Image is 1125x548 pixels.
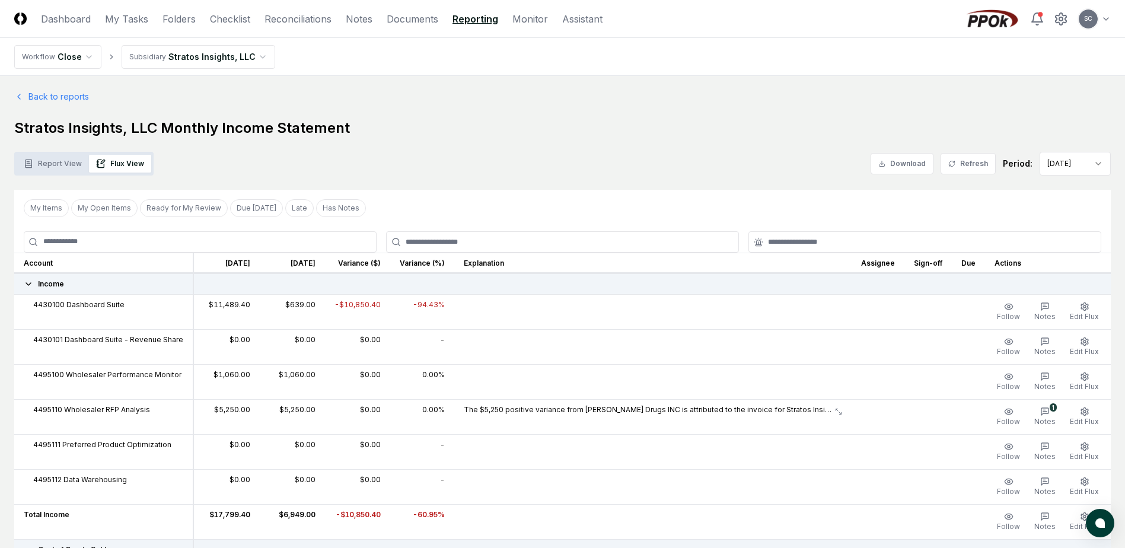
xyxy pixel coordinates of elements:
[260,253,325,273] th: [DATE]
[512,12,548,26] a: Monitor
[995,334,1022,359] button: Follow
[1003,157,1032,170] div: Period:
[1034,522,1056,531] span: Notes
[24,509,69,520] span: Total Income
[325,469,390,504] td: $0.00
[193,469,260,504] td: $0.00
[1032,509,1058,534] button: Notes
[995,404,1022,429] button: Follow
[1084,14,1092,23] span: SC
[14,253,193,273] th: Account
[193,399,260,434] td: $5,250.00
[346,12,372,26] a: Notes
[105,12,148,26] a: My Tasks
[904,253,952,273] th: Sign-off
[390,253,454,273] th: Variance (%)
[985,253,1111,273] th: Actions
[562,12,603,26] a: Assistant
[390,294,454,329] td: -94.43%
[325,399,390,434] td: $0.00
[390,434,454,469] td: -
[995,509,1022,534] button: Follow
[1086,509,1114,537] button: atlas-launcher
[193,434,260,469] td: $0.00
[193,364,260,399] td: $1,060.00
[260,469,325,504] td: $0.00
[464,404,833,415] p: The $5,250 positive variance from [PERSON_NAME] Drugs INC is attributed to the invoice for Strato...
[1067,369,1101,394] button: Edit Flux
[41,12,91,26] a: Dashboard
[387,12,438,26] a: Documents
[1070,312,1099,321] span: Edit Flux
[1034,382,1056,391] span: Notes
[464,404,842,415] button: The $5,250 positive variance from [PERSON_NAME] Drugs INC is attributed to the invoice for Strato...
[390,399,454,434] td: 0.00%
[193,253,260,273] th: [DATE]
[38,279,64,289] span: Income
[325,504,390,539] td: -$10,850.40
[1067,439,1101,464] button: Edit Flux
[997,452,1020,461] span: Follow
[325,364,390,399] td: $0.00
[193,504,260,539] td: $17,799.40
[17,155,89,173] button: Report View
[995,474,1022,499] button: Follow
[997,382,1020,391] span: Follow
[14,12,27,25] img: Logo
[33,474,127,485] span: 4495112 Data Warehousing
[997,487,1020,496] span: Follow
[33,300,125,310] span: 4430100 Dashboard Suite
[260,504,325,539] td: $6,949.00
[24,199,69,217] button: My Items
[1034,417,1056,426] span: Notes
[390,329,454,364] td: -
[260,329,325,364] td: $0.00
[33,334,183,345] span: 4430101 Dashboard Suite - Revenue Share
[1032,369,1058,394] button: Notes
[1078,8,1099,30] button: SC
[264,12,332,26] a: Reconciliations
[162,12,196,26] a: Folders
[1032,300,1058,324] button: Notes
[1070,347,1099,356] span: Edit Flux
[316,199,366,217] button: Has Notes
[1070,452,1099,461] span: Edit Flux
[952,253,985,273] th: Due
[89,155,151,173] button: Flux View
[452,12,498,26] a: Reporting
[1050,403,1057,412] div: 1
[454,253,852,273] th: Explanation
[14,90,89,103] a: Back to reports
[1032,334,1058,359] button: Notes
[995,439,1022,464] button: Follow
[33,439,171,450] span: 4495111 Preferred Product Optimization
[390,469,454,504] td: -
[1034,347,1056,356] span: Notes
[1032,439,1058,464] button: Notes
[997,417,1020,426] span: Follow
[33,369,181,380] span: 4495100 Wholesaler Performance Monitor
[230,199,283,217] button: Due Today
[325,434,390,469] td: $0.00
[260,294,325,329] td: $639.00
[260,434,325,469] td: $0.00
[1067,509,1101,534] button: Edit Flux
[129,52,166,62] div: Subsidiary
[997,522,1020,531] span: Follow
[14,119,1111,138] h1: Stratos Insights, LLC Monthly Income Statement
[22,52,55,62] div: Workflow
[325,294,390,329] td: -$10,850.40
[1070,382,1099,391] span: Edit Flux
[1070,487,1099,496] span: Edit Flux
[1034,487,1056,496] span: Notes
[997,312,1020,321] span: Follow
[1032,474,1058,499] button: Notes
[1034,452,1056,461] span: Notes
[210,12,250,26] a: Checklist
[871,153,933,174] button: Download
[193,329,260,364] td: $0.00
[260,399,325,434] td: $5,250.00
[260,364,325,399] td: $1,060.00
[997,347,1020,356] span: Follow
[1067,404,1101,429] button: Edit Flux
